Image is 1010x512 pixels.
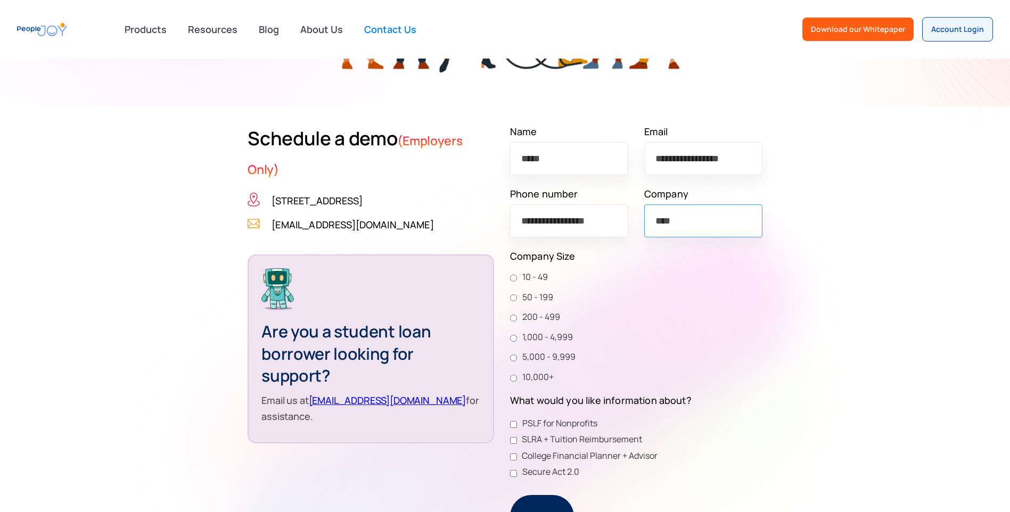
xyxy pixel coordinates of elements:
input: PSLF for Nonprofits [510,421,517,428]
a: [EMAIL_ADDRESS][DOMAIN_NAME] [309,394,466,407]
a: Blog [252,18,285,41]
div: Products [118,19,173,40]
span: 50 - 199 [517,291,553,304]
img: Icon [248,193,260,207]
a: Account Login [922,17,993,42]
a: Contact Us [358,18,423,41]
span: Schedule a demo [248,125,397,151]
span: SLRA + Tuition Reimbursement [517,433,642,447]
span: 1,000 - 4,999 [517,331,573,344]
span: 10 - 49 [517,270,548,284]
input: College Financial Planner + Advisor [510,453,517,460]
span: 10,000+ [517,370,554,384]
label: Email [644,123,762,139]
input: 5,000 - 9,999 [510,354,517,361]
div: Account Login [931,24,984,35]
span: College Financial Planner + Advisor [517,449,658,463]
input: 50 - 199 [510,294,517,301]
p: Email us at for assistance. [261,392,480,424]
label: Company Size [510,248,762,264]
input: 10,000+ [510,375,517,382]
div: Download our Whitepaper [811,24,905,35]
a: [EMAIL_ADDRESS][DOMAIN_NAME] [272,217,433,233]
p: [STREET_ADDRESS] [272,193,363,209]
input: 10 - 49 [510,275,517,282]
img: Icon [248,217,260,230]
label: Name [510,123,628,139]
input: 1,000 - 4,999 [510,335,517,342]
a: Resources [182,18,244,41]
input: SLRA + Tuition Reimbursement [510,437,517,444]
a: home [17,18,67,42]
a: About Us [294,18,349,41]
span: 5,000 - 9,999 [517,350,576,364]
span: Secure Act 2.0 [517,465,579,479]
input: Secure Act 2.0 [510,470,517,477]
label: Phone number [510,186,628,202]
input: 200 - 499 [510,315,517,321]
h3: Are you a student loan borrower looking for support? [261,320,480,387]
span: PSLF for Nonprofits [522,417,597,431]
label: Company [644,186,762,202]
label: What would you like information about? [510,392,762,408]
span: 200 - 499 [517,310,560,324]
a: Download our Whitepaper [802,18,914,41]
